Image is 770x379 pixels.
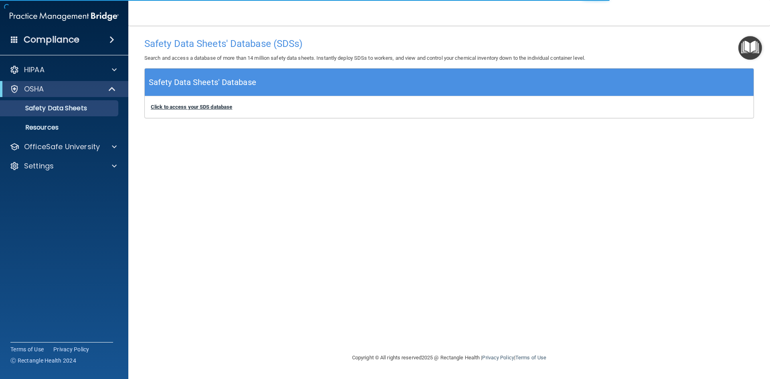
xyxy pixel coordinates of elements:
[482,355,514,361] a: Privacy Policy
[10,84,116,94] a: OSHA
[24,161,54,171] p: Settings
[10,142,117,152] a: OfficeSafe University
[515,355,546,361] a: Terms of Use
[5,124,115,132] p: Resources
[5,104,115,112] p: Safety Data Sheets
[149,75,256,89] h5: Safety Data Sheets' Database
[10,8,119,24] img: PMB logo
[10,357,76,365] span: Ⓒ Rectangle Health 2024
[151,104,232,110] a: Click to access your SDS database
[303,345,596,371] div: Copyright © All rights reserved 2025 @ Rectangle Health | |
[24,34,79,45] h4: Compliance
[144,53,754,63] p: Search and access a database of more than 14 million safety data sheets. Instantly deploy SDSs to...
[10,345,44,353] a: Terms of Use
[10,65,117,75] a: HIPAA
[738,36,762,60] button: Open Resource Center
[24,84,44,94] p: OSHA
[24,142,100,152] p: OfficeSafe University
[53,345,89,353] a: Privacy Policy
[10,161,117,171] a: Settings
[144,39,754,49] h4: Safety Data Sheets' Database (SDSs)
[24,65,45,75] p: HIPAA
